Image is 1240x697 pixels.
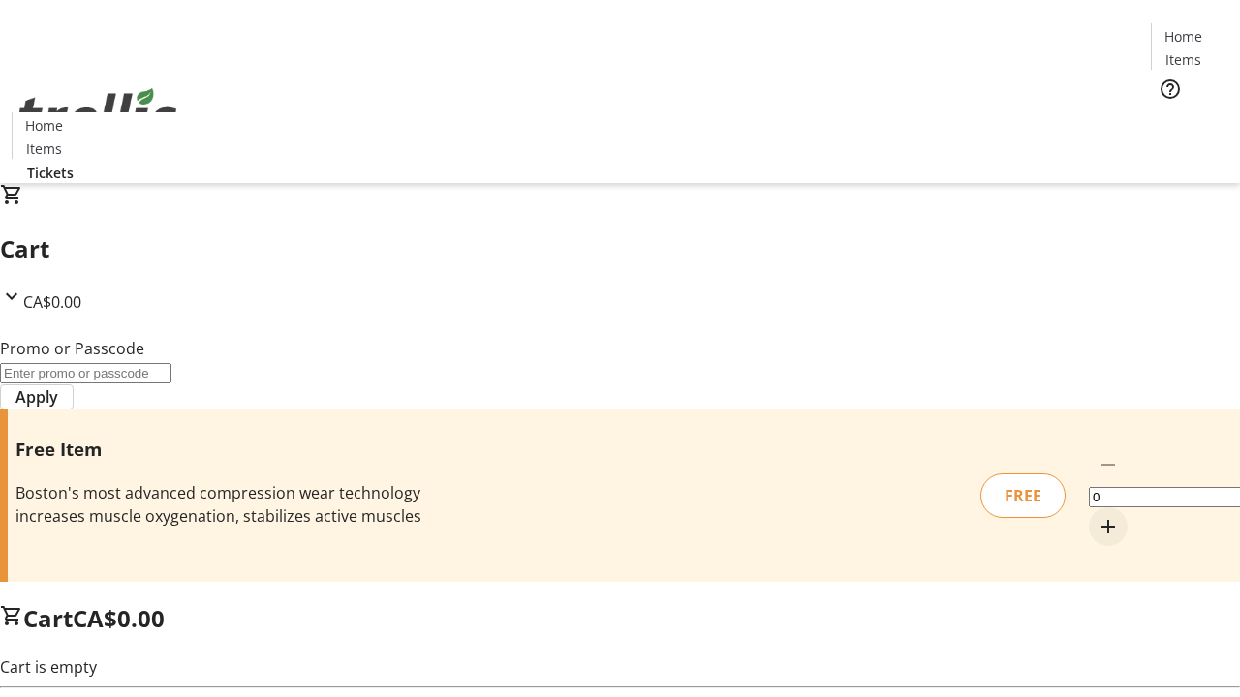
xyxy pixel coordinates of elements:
[13,115,75,136] a: Home
[1151,70,1190,108] button: Help
[1165,49,1201,70] span: Items
[1164,26,1202,46] span: Home
[26,138,62,159] span: Items
[1151,112,1228,133] a: Tickets
[1152,49,1214,70] a: Items
[1166,112,1213,133] span: Tickets
[15,385,58,409] span: Apply
[1152,26,1214,46] a: Home
[23,291,81,313] span: CA$0.00
[13,138,75,159] a: Items
[15,436,439,463] h3: Free Item
[12,67,184,164] img: Orient E2E Organization LBPsVWhAVV's Logo
[73,602,165,634] span: CA$0.00
[1089,507,1128,546] button: Increment by one
[27,163,74,183] span: Tickets
[15,481,439,528] div: Boston's most advanced compression wear technology increases muscle oxygenation, stabilizes activ...
[12,163,89,183] a: Tickets
[980,473,1066,518] div: FREE
[25,115,63,136] span: Home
